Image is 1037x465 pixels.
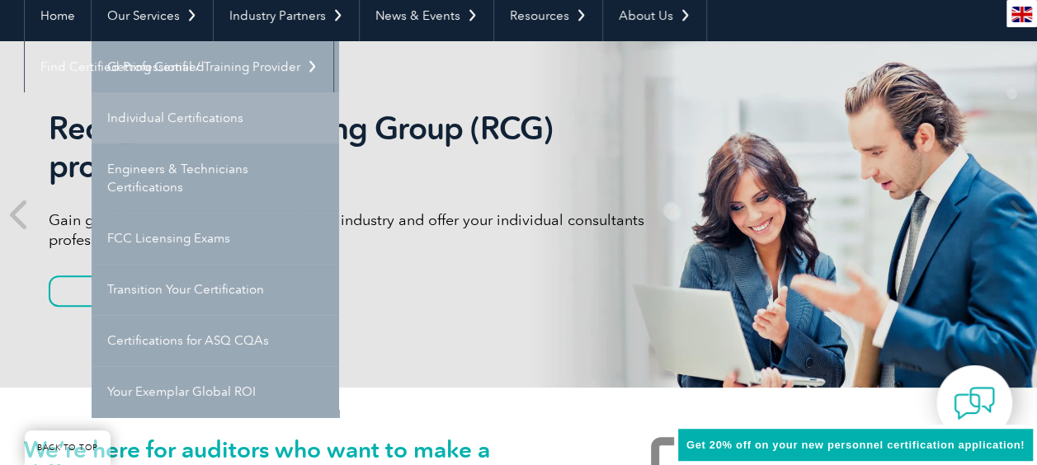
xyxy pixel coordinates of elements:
[1011,7,1032,22] img: en
[92,143,339,213] a: Engineers & Technicians Certifications
[954,383,995,424] img: contact-chat.png
[49,210,667,250] p: Gain global recognition in the compliance industry and offer your individual consultants professi...
[92,264,339,315] a: Transition Your Certification
[49,110,667,186] h2: Recognized Consulting Group (RCG) program
[25,41,333,92] a: Find Certified Professional / Training Provider
[49,275,220,307] a: Learn More
[92,213,339,264] a: FCC Licensing Exams
[92,366,339,417] a: Your Exemplar Global ROI
[25,430,111,465] a: BACK TO TOP
[92,315,339,366] a: Certifications for ASQ CQAs
[686,439,1025,451] span: Get 20% off on your new personnel certification application!
[92,92,339,143] a: Individual Certifications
